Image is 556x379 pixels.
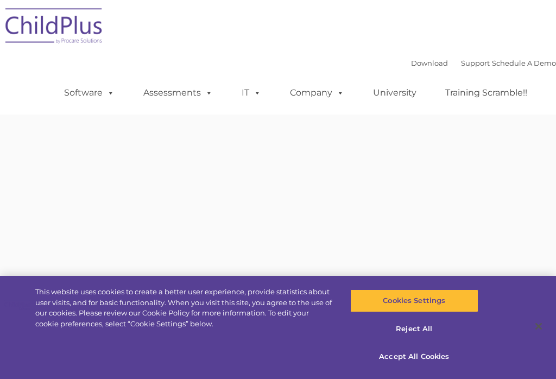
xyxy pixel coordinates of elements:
div: This website uses cookies to create a better user experience, provide statistics about user visit... [35,287,333,329]
a: Schedule A Demo [492,59,556,67]
font: | [411,59,556,67]
a: IT [231,82,272,104]
button: Accept All Cookies [350,345,478,368]
a: Company [279,82,355,104]
a: Training Scramble!! [434,82,538,104]
button: Close [527,314,551,338]
button: Reject All [350,318,478,340]
button: Cookies Settings [350,289,478,312]
a: Support [461,59,490,67]
a: Software [53,82,125,104]
a: Download [411,59,448,67]
a: University [362,82,427,104]
a: Assessments [132,82,224,104]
